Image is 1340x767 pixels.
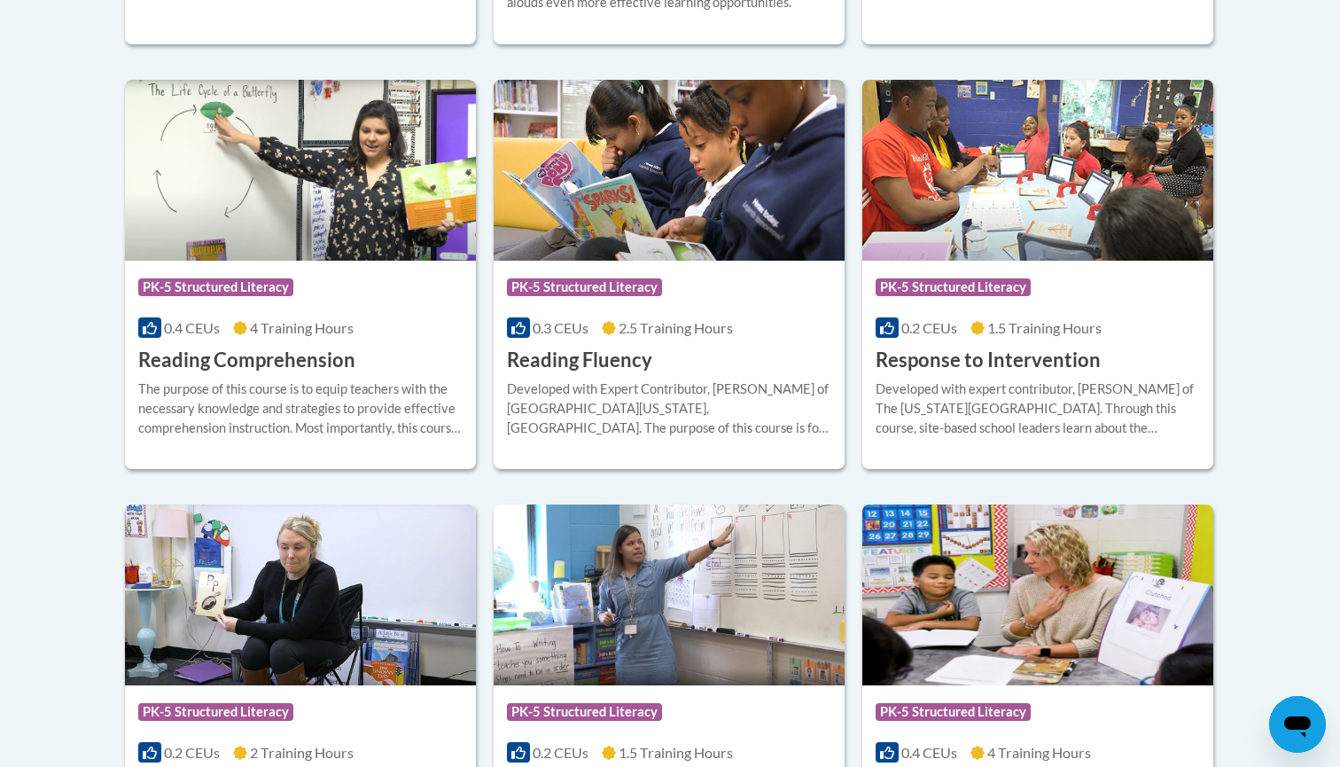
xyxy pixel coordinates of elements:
span: 1.5 Training Hours [987,319,1102,336]
div: Developed with expert contributor, [PERSON_NAME] of The [US_STATE][GEOGRAPHIC_DATA]. Through this... [876,380,1200,438]
a: Course LogoPK-5 Structured Literacy0.3 CEUs2.5 Training Hours Reading FluencyDeveloped with Exper... [494,80,845,470]
span: 0.4 CEUs [901,744,957,761]
span: PK-5 Structured Literacy [876,278,1031,296]
span: PK-5 Structured Literacy [138,278,293,296]
span: 1.5 Training Hours [619,744,733,761]
span: PK-5 Structured Literacy [876,703,1031,721]
img: Course Logo [862,80,1213,261]
img: Course Logo [494,505,845,685]
h3: Reading Fluency [507,347,652,374]
span: 0.2 CEUs [164,744,220,761]
a: Course LogoPK-5 Structured Literacy0.2 CEUs1.5 Training Hours Response to InterventionDeveloped w... [862,80,1213,470]
span: 0.3 CEUs [533,319,588,336]
span: PK-5 Structured Literacy [507,278,662,296]
span: 4 Training Hours [987,744,1091,761]
span: 0.2 CEUs [533,744,588,761]
span: 0.4 CEUs [164,319,220,336]
span: PK-5 Structured Literacy [507,703,662,721]
span: 0.2 CEUs [901,319,957,336]
span: 4 Training Hours [250,319,354,336]
span: PK-5 Structured Literacy [138,703,293,721]
img: Course Logo [125,505,476,685]
span: 2.5 Training Hours [619,319,733,336]
div: The purpose of this course is to equip teachers with the necessary knowledge and strategies to pr... [138,380,463,438]
a: Course LogoPK-5 Structured Literacy0.4 CEUs4 Training Hours Reading ComprehensionThe purpose of t... [125,80,476,470]
iframe: Button to launch messaging window, conversation in progress [1269,696,1326,753]
img: Course Logo [494,80,845,261]
img: Course Logo [125,80,476,261]
h3: Response to Intervention [876,347,1101,374]
img: Course Logo [862,505,1213,685]
h3: Reading Comprehension [138,347,355,374]
span: 2 Training Hours [250,744,354,761]
div: Developed with Expert Contributor, [PERSON_NAME] of [GEOGRAPHIC_DATA][US_STATE], [GEOGRAPHIC_DATA... [507,380,831,438]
